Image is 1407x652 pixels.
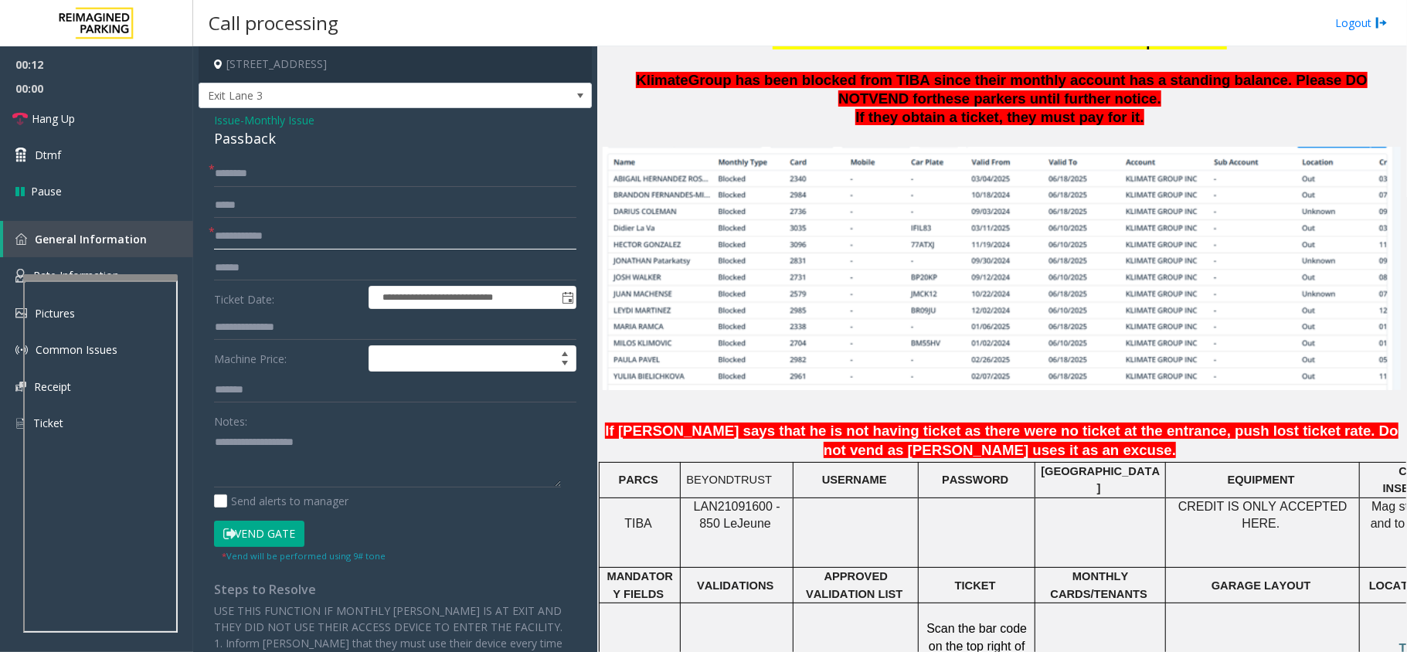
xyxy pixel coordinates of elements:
small: Vend will be performed using 9# tone [222,550,386,562]
span: [GEOGRAPHIC_DATA] [1041,465,1160,494]
span: PASSWORD [942,474,1008,486]
label: Machine Price: [210,345,365,372]
span: CREDIT IS ONLY ACCEPTED HERE. [1178,500,1348,530]
a: General Information [3,221,193,257]
span: LAN21091600 - 850 Le [694,500,780,530]
span: MANDATORY FIELDS [607,570,673,599]
span: GARAGE LAYOUT [1212,579,1311,592]
span: USERNAME [822,474,887,486]
span: If [PERSON_NAME] says that he is not having ticket as there were no ticket at the entrance, push ... [605,423,1398,458]
span: Increase value [554,346,576,358]
span: - [240,113,314,127]
span: VALIDATIONS [697,579,773,592]
span: MONTHLY CARDS/TENANTS [1051,570,1147,599]
span: Exit Lane 3 [199,83,513,108]
img: 'icon' [15,269,25,283]
span: PARCS [619,474,658,486]
span: Issue [214,112,240,128]
span: Pause [31,183,62,199]
span: EQUIPMENT [1228,474,1295,486]
span: General Information [35,232,147,246]
label: Ticket Date: [210,286,365,309]
a: Logout [1335,15,1388,31]
h3: Call processing [201,4,346,42]
label: Notes: [214,408,247,430]
span: If they obtain a ticket, they must pay for it. [855,109,1144,125]
span: BEYONDTRUST [686,474,772,486]
img: 'icon' [15,416,25,430]
div: Passback [214,128,576,149]
span: Klimate [636,72,688,88]
h4: Steps to Resolve [214,582,576,597]
label: Send alerts to manager [214,493,348,509]
span: Rate Information [33,268,119,283]
img: c2ca93138f6b484f8c859405df5a3603.jpg [603,147,1401,391]
span: TIBA [624,517,652,530]
span: APPROVED VALIDATION LIST [806,570,902,599]
span: Toggle popup [559,287,576,308]
img: 'icon' [15,344,28,356]
img: 'icon' [15,308,27,318]
span: Group has been blocked from TIBA since their monthly account has a standing balance. Please DO NOT [688,72,1368,107]
span: Jeune [737,517,771,531]
span: these parkers until further notice. [932,90,1161,107]
span: Decrease value [554,358,576,371]
img: 'icon' [15,233,27,245]
img: logout [1375,15,1388,31]
img: 'icon' [15,382,26,392]
span: VEND for [869,90,933,107]
button: Vend Gate [214,521,304,547]
span: Monthly Issue [244,112,314,128]
span: Dtmf [35,147,61,163]
h4: [STREET_ADDRESS] [199,46,592,83]
span: Hang Up [32,110,75,127]
span: TICKET [955,579,996,592]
